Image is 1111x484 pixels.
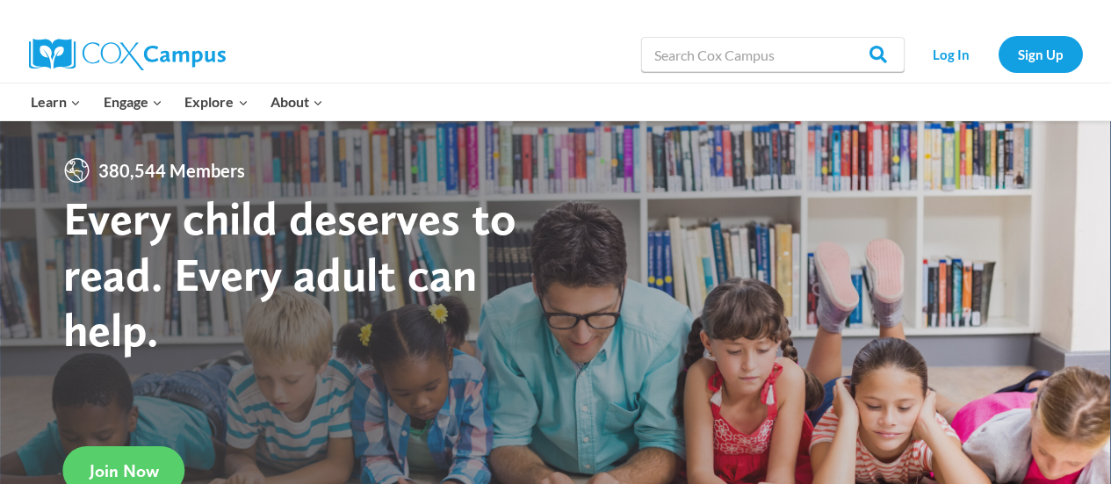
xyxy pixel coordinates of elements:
[91,156,252,184] span: 380,544 Members
[104,90,162,113] span: Engage
[31,90,81,113] span: Learn
[184,90,248,113] span: Explore
[271,90,323,113] span: About
[63,190,516,358] strong: Every child deserves to read. Every adult can help.
[641,37,905,72] input: Search Cox Campus
[999,36,1083,72] a: Sign Up
[20,83,335,120] nav: Primary Navigation
[913,36,990,72] a: Log In
[90,460,159,481] span: Join Now
[29,39,226,70] img: Cox Campus
[913,36,1083,72] nav: Secondary Navigation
